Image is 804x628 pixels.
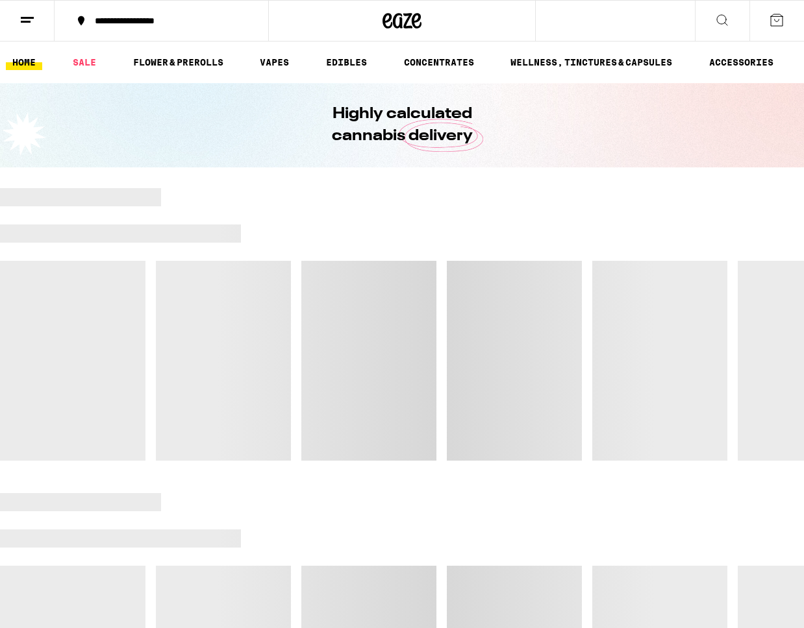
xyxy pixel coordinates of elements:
[127,54,230,70] a: FLOWER & PREROLLS
[397,54,481,70] a: CONCENTRATES
[703,54,780,70] a: ACCESSORIES
[253,54,295,70] a: VAPES
[295,103,509,147] h1: Highly calculated cannabis delivery
[504,54,679,70] a: WELLNESS, TINCTURES & CAPSULES
[6,54,42,70] a: HOME
[320,54,373,70] a: EDIBLES
[66,54,103,70] a: SALE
